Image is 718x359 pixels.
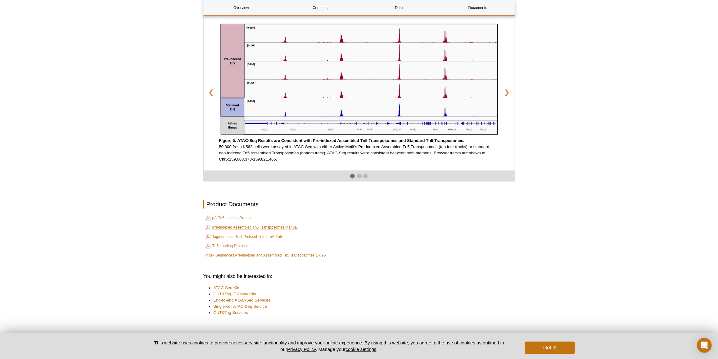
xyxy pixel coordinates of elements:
p: This website uses cookies to provide necessary site functionality and improve your online experie... [143,339,515,352]
a: pA-Tn5 Loading Protocol [205,215,254,222]
a: End-to-end ATAC-Seq Services [214,298,270,304]
button: cookie settings [345,347,376,352]
a: Tn5 Loading Protocol [205,243,248,250]
a: Data [361,0,437,15]
a: Contents [282,0,358,15]
img: ATAC-Seq Results are Consistent [219,23,499,136]
a: ❯ [499,84,515,100]
a: Pre-indexed Assembled Tn5 Transposomes Manual [205,224,298,231]
a: Index Sequences Pre-indexed and Assembled Tn5 Transposomes 1 x 96 [205,252,326,259]
a: CUT&Tag Services [214,310,248,316]
strong: Figure 5: ATAC-Seq Results are Consistent with Pre-indexed Assembled Tn5 Transposomes and Standar... [219,139,465,143]
h2: Product Documents [203,200,515,209]
a: CUT&Tag-IT Assay Kits [214,291,256,298]
a: ❮ [204,84,219,100]
a: Documents [440,0,516,15]
div: Open Intercom Messenger [697,338,712,353]
button: Got it! [525,342,575,354]
a: ATAC-Seq Kits [214,285,241,291]
a: Tagmentation Test Protocol Tn5 or pA-Tn5 [205,233,282,241]
a: Single-cell ATAC-Seq Service [214,304,267,310]
a: Privacy Policy [287,347,316,352]
h3: You might also be interested in: [203,273,515,280]
a: Overview [204,0,279,15]
p: 50,000 fresh K562 cells were assayed in ATAC-Seq with either Active Motif’s Pre-indexed Assembled... [219,138,499,163]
